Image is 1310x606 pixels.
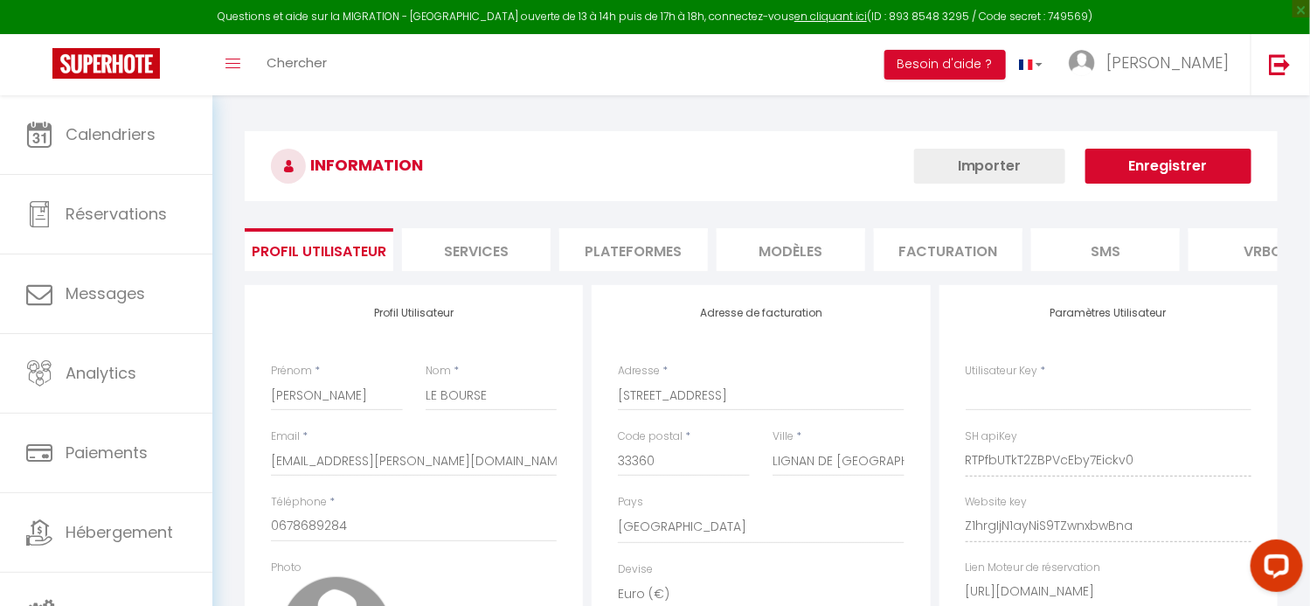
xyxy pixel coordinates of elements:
h4: Profil Utilisateur [271,307,557,319]
img: ... [1069,50,1095,76]
span: Analytics [66,362,136,384]
label: Ville [773,428,794,445]
label: Pays [618,494,643,511]
img: Super Booking [52,48,160,79]
label: Adresse [618,363,660,380]
label: Téléphone [271,494,327,511]
span: Paiements [66,442,148,463]
label: Lien Moteur de réservation [966,560,1101,576]
label: Utilisateur Key [966,363,1038,380]
a: ... [PERSON_NAME] [1056,34,1251,95]
span: Calendriers [66,123,156,145]
span: Réservations [66,203,167,225]
button: Enregistrer [1085,149,1251,184]
li: Facturation [874,228,1022,271]
span: [PERSON_NAME] [1106,52,1229,73]
label: Devise [618,561,653,578]
li: SMS [1031,228,1180,271]
a: en cliquant ici [794,9,867,24]
label: SH apiKey [966,428,1018,445]
label: Prénom [271,363,312,380]
img: logout [1269,53,1291,75]
label: Code postal [618,428,683,445]
span: Messages [66,282,145,304]
button: Besoin d'aide ? [884,50,1006,80]
label: Website key [966,494,1028,511]
span: Hébergement [66,521,173,543]
h3: INFORMATION [245,131,1278,201]
li: Plateformes [559,228,708,271]
label: Photo [271,560,302,576]
label: Nom [426,363,451,380]
button: Importer [914,149,1065,184]
li: Profil Utilisateur [245,228,393,271]
li: MODÈLES [717,228,865,271]
a: Chercher [253,34,340,95]
li: Services [402,228,551,271]
iframe: LiveChat chat widget [1237,533,1310,606]
label: Email [271,428,300,445]
h4: Paramètres Utilisateur [966,307,1251,319]
span: Chercher [267,53,327,72]
h4: Adresse de facturation [618,307,904,319]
